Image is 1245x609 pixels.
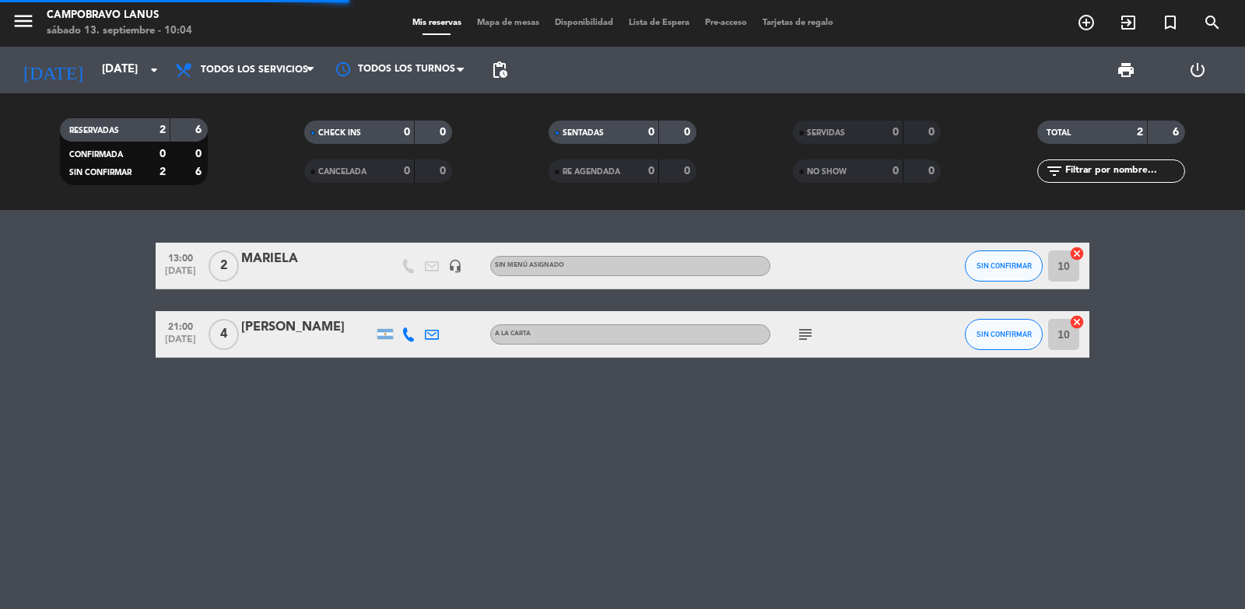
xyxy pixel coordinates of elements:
[1173,127,1182,138] strong: 6
[161,266,200,284] span: [DATE]
[563,129,604,137] span: SENTADAS
[160,124,166,135] strong: 2
[47,23,192,39] div: sábado 13. septiembre - 10:04
[405,19,469,27] span: Mis reservas
[161,317,200,334] span: 21:00
[495,331,531,337] span: A LA CARTA
[1188,61,1207,79] i: power_settings_new
[47,8,192,23] div: CAMPOBRAVO Lanus
[440,127,449,138] strong: 0
[495,262,564,268] span: Sin menú asignado
[404,127,410,138] strong: 0
[195,166,205,177] strong: 6
[490,61,509,79] span: pending_actions
[755,19,841,27] span: Tarjetas de regalo
[1064,163,1184,180] input: Filtrar por nombre...
[893,166,899,177] strong: 0
[684,127,693,138] strong: 0
[209,319,239,350] span: 4
[563,168,620,176] span: RE AGENDADA
[621,19,697,27] span: Lista de Espera
[1119,13,1138,32] i: exit_to_app
[648,166,654,177] strong: 0
[807,129,845,137] span: SERVIDAS
[807,168,847,176] span: NO SHOW
[69,169,132,177] span: SIN CONFIRMAR
[161,334,200,352] span: [DATE]
[241,249,373,269] div: MARIELA
[145,61,163,79] i: arrow_drop_down
[201,65,308,75] span: Todos los servicios
[1162,47,1233,93] div: LOG OUT
[209,250,239,282] span: 2
[69,127,119,135] span: RESERVADAS
[965,250,1043,282] button: SIN CONFIRMAR
[195,124,205,135] strong: 6
[440,166,449,177] strong: 0
[195,149,205,159] strong: 0
[318,129,361,137] span: CHECK INS
[469,19,547,27] span: Mapa de mesas
[12,9,35,38] button: menu
[977,330,1032,338] span: SIN CONFIRMAR
[697,19,755,27] span: Pre-acceso
[684,166,693,177] strong: 0
[1117,61,1135,79] span: print
[977,261,1032,270] span: SIN CONFIRMAR
[161,248,200,266] span: 13:00
[160,149,166,159] strong: 0
[928,166,938,177] strong: 0
[69,151,123,159] span: CONFIRMADA
[1047,129,1071,137] span: TOTAL
[1203,13,1222,32] i: search
[796,325,815,344] i: subject
[1077,13,1096,32] i: add_circle_outline
[241,317,373,338] div: [PERSON_NAME]
[1161,13,1180,32] i: turned_in_not
[648,127,654,138] strong: 0
[893,127,899,138] strong: 0
[928,127,938,138] strong: 0
[448,259,462,273] i: headset_mic
[160,166,166,177] strong: 2
[965,319,1043,350] button: SIN CONFIRMAR
[404,166,410,177] strong: 0
[1069,246,1085,261] i: cancel
[547,19,621,27] span: Disponibilidad
[1137,127,1143,138] strong: 2
[12,9,35,33] i: menu
[318,168,366,176] span: CANCELADA
[12,53,94,87] i: [DATE]
[1045,162,1064,180] i: filter_list
[1069,314,1085,330] i: cancel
